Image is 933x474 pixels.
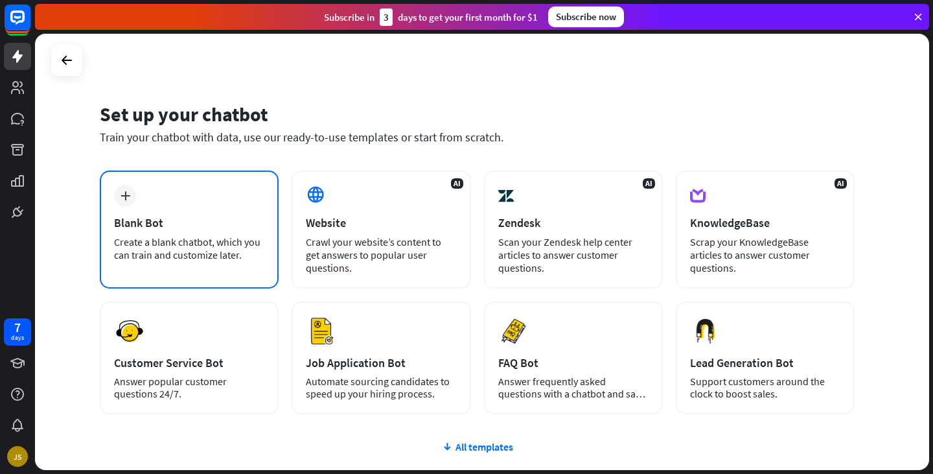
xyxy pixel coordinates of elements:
[100,102,855,126] div: Set up your chatbot
[114,215,264,230] div: Blank Bot
[306,375,456,400] div: Automate sourcing candidates to speed up your hiring process.
[114,375,264,400] div: Answer popular customer questions 24/7.
[498,235,649,274] div: Scan your Zendesk help center articles to answer customer questions.
[14,322,21,333] div: 7
[114,355,264,370] div: Customer Service Bot
[498,355,649,370] div: FAQ Bot
[306,355,456,370] div: Job Application Bot
[690,215,840,230] div: KnowledgeBase
[835,178,847,189] span: AI
[498,375,649,400] div: Answer frequently asked questions with a chatbot and save your time.
[643,178,655,189] span: AI
[498,215,649,230] div: Zendesk
[451,178,463,189] span: AI
[121,191,130,200] i: plus
[306,215,456,230] div: Website
[4,318,31,346] a: 7 days
[690,235,840,274] div: Scrap your KnowledgeBase articles to answer customer questions.
[11,333,24,342] div: days
[380,8,393,26] div: 3
[100,440,855,453] div: All templates
[114,235,264,261] div: Create a blank chatbot, which you can train and customize later.
[324,8,538,26] div: Subscribe in days to get your first month for $1
[100,130,855,145] div: Train your chatbot with data, use our ready-to-use templates or start from scratch.
[10,5,49,44] button: Open LiveChat chat widget
[306,235,456,274] div: Crawl your website’s content to get answers to popular user questions.
[690,375,840,400] div: Support customers around the clock to boost sales.
[548,6,624,27] div: Subscribe now
[7,446,28,467] div: JS
[690,355,840,370] div: Lead Generation Bot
